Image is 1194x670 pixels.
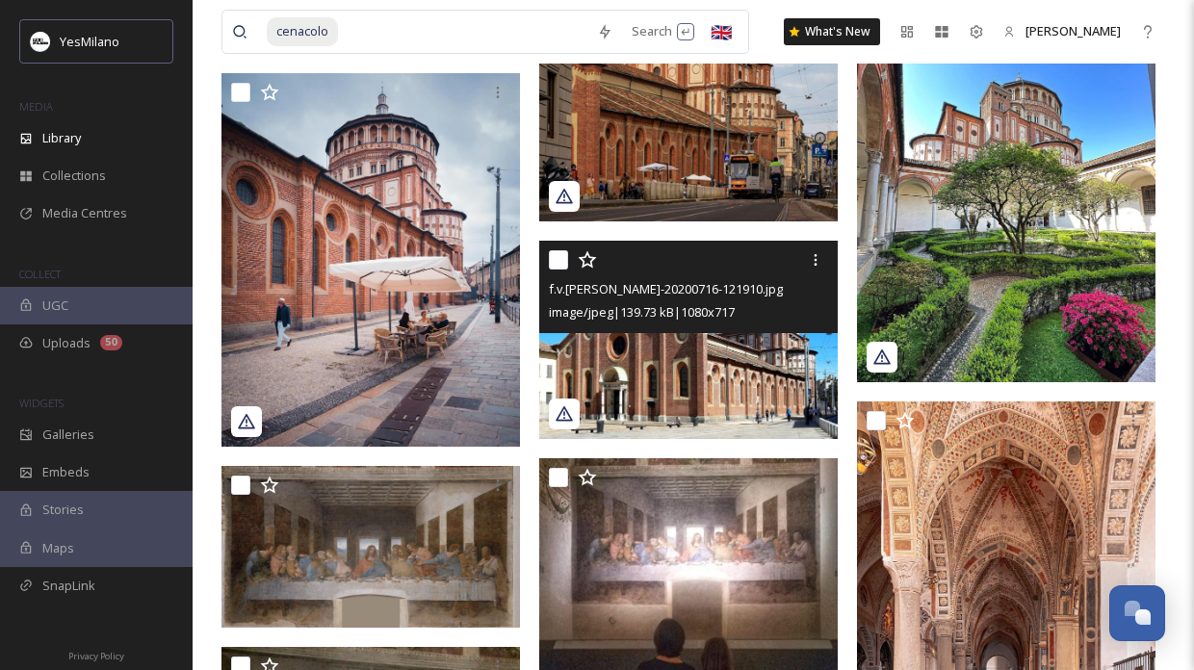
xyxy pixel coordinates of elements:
img: f.v.giovanni-20200716-121910.jpg [539,241,838,439]
span: image/jpeg | 139.73 kB | 1080 x 717 [549,303,735,321]
img: Leonardo_da_Vinci_-_The_Last_Supper_high_res.jpg [221,466,520,629]
span: WIDGETS [19,396,64,410]
a: Privacy Policy [68,643,124,666]
img: Logo%20YesMilano%40150x.png [31,32,50,51]
span: Uploads [42,334,91,352]
button: Open Chat [1109,585,1165,641]
span: Stories [42,501,84,519]
img: milanoclik-20200716-121910.jpg [221,73,520,447]
span: COLLECT [19,267,61,281]
span: UGC [42,296,68,315]
img: teomalla-20200831-092509.jpg [857,9,1155,382]
span: [PERSON_NAME] [1025,22,1121,39]
a: [PERSON_NAME] [994,13,1130,50]
span: Library [42,129,81,147]
span: Galleries [42,425,94,444]
span: Privacy Policy [68,650,124,662]
div: 50 [100,335,122,350]
span: SnapLink [42,577,95,595]
span: MEDIA [19,99,53,114]
span: f.v.[PERSON_NAME]-20200716-121910.jpg [549,280,783,297]
span: Collections [42,167,106,185]
div: Search [622,13,704,50]
span: Media Centres [42,204,127,222]
span: Embeds [42,463,90,481]
span: YesMilano [60,33,119,50]
span: cenacolo [267,17,338,45]
a: What's New [784,18,880,45]
span: Maps [42,539,74,557]
div: 🇬🇧 [704,14,739,49]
